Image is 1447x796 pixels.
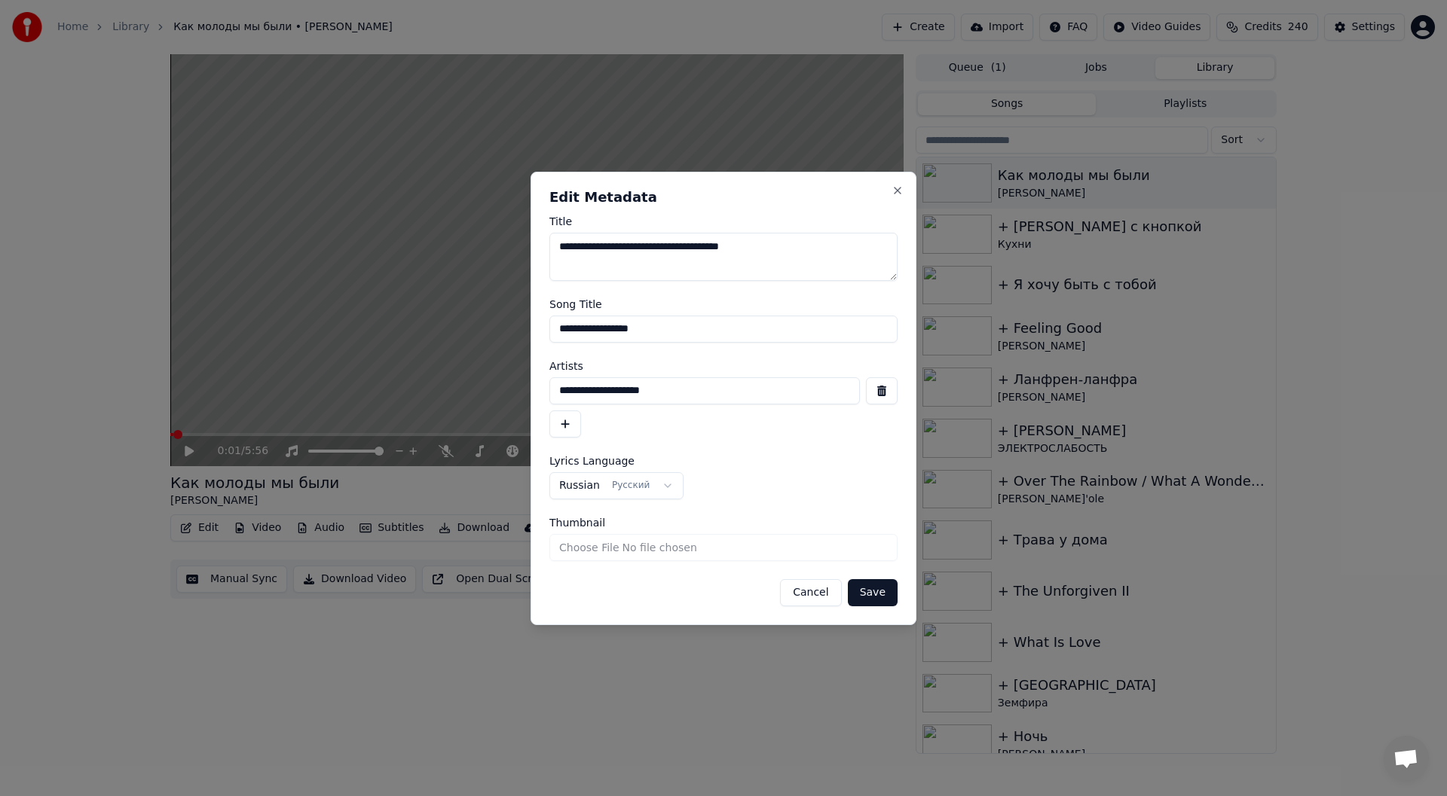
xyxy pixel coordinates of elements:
[549,191,898,204] h2: Edit Metadata
[549,456,635,466] span: Lyrics Language
[848,579,898,606] button: Save
[549,517,605,528] span: Thumbnail
[549,299,898,310] label: Song Title
[549,361,898,371] label: Artists
[780,579,841,606] button: Cancel
[549,216,898,227] label: Title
